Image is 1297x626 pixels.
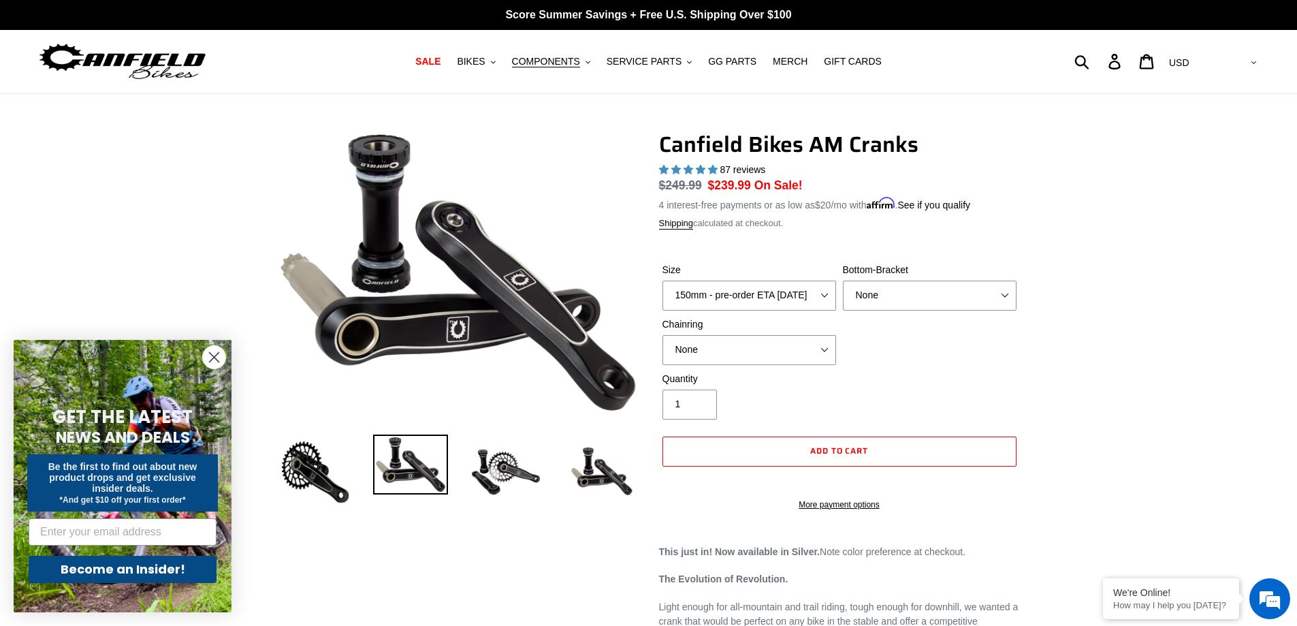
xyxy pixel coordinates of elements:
[659,546,820,557] strong: This just in! Now available in Silver.
[662,317,836,332] label: Chainring
[56,426,190,448] span: NEWS AND DEALS
[659,178,702,192] s: $249.99
[278,435,353,510] img: Load image into Gallery viewer, Canfield Bikes AM Cranks
[662,437,1016,467] button: Add to cart
[450,52,502,71] button: BIKES
[1113,587,1229,598] div: We're Online!
[662,263,836,277] label: Size
[659,217,1020,230] div: calculated at checkout.
[708,56,756,67] span: GG PARTS
[373,435,448,495] img: Load image into Gallery viewer, Canfield Cranks
[766,52,814,71] a: MERCH
[810,444,869,457] span: Add to cart
[720,164,765,175] span: 87 reviews
[15,75,35,95] div: Navigation go back
[468,435,543,510] img: Load image into Gallery viewer, Canfield Bikes AM Cranks
[59,495,185,505] span: *And get $10 off your first order*
[29,556,217,583] button: Become an Insider!
[662,372,836,386] label: Quantity
[223,7,256,40] div: Minimize live chat window
[415,56,441,67] span: SALE
[659,545,1020,559] p: Note color preference at checkout.
[409,52,447,71] a: SALE
[815,200,831,210] span: $20
[659,574,788,584] strong: The Evolution of Revolution.
[512,56,580,67] span: COMPONENTS
[897,200,970,210] a: See if you qualify - Learn more about Affirm Financing (opens in modal)
[817,52,888,71] a: GIFT CARDS
[659,131,1020,157] h1: Canfield Bikes AM Cranks
[1082,46,1117,76] input: Search
[1113,600,1229,610] p: How may I help you today?
[708,178,751,192] span: $239.99
[867,198,895,209] span: Affirm
[824,56,882,67] span: GIFT CARDS
[44,68,78,102] img: d_696896380_company_1647369064580_696896380
[564,435,639,510] img: Load image into Gallery viewer, CANFIELD-AM_DH-CRANKS
[659,218,694,230] a: Shipping
[659,164,720,175] span: 4.97 stars
[457,56,485,67] span: BIKES
[91,76,249,94] div: Chat with us now
[52,405,193,429] span: GET THE LATEST
[701,52,763,71] a: GG PARTS
[48,461,197,494] span: Be the first to find out about new product drops and get exclusive insider deals.
[29,518,217,546] input: Enter your email address
[659,195,971,213] p: 4 interest-free payments or as low as /mo with .
[754,176,803,194] span: On Sale!
[505,52,597,71] button: COMPONENTS
[662,499,1016,511] a: More payment options
[7,372,259,420] textarea: Type your message and hit 'Enter'
[773,56,807,67] span: MERCH
[79,172,188,309] span: We're online!
[600,52,699,71] button: SERVICE PARTS
[37,40,208,83] img: Canfield Bikes
[202,345,226,369] button: Close dialog
[607,56,682,67] span: SERVICE PARTS
[843,263,1016,277] label: Bottom-Bracket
